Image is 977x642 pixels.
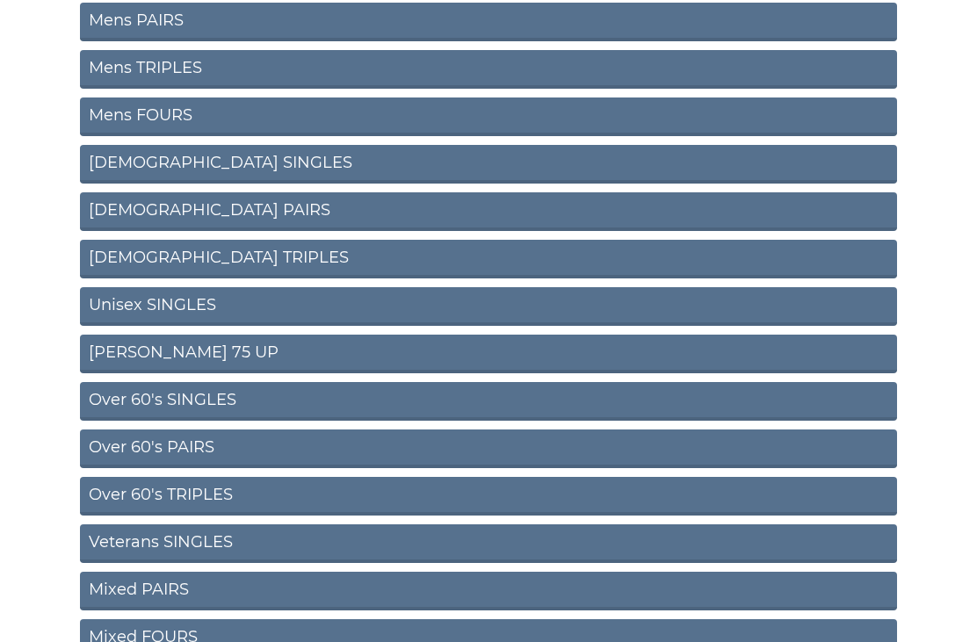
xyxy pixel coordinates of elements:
a: Mens FOURS [80,97,897,136]
a: Over 60's TRIPLES [80,477,897,516]
a: [DEMOGRAPHIC_DATA] PAIRS [80,192,897,231]
a: Unisex SINGLES [80,287,897,326]
a: Mixed PAIRS [80,572,897,610]
a: Mens PAIRS [80,3,897,41]
a: [DEMOGRAPHIC_DATA] SINGLES [80,145,897,184]
a: Over 60's SINGLES [80,382,897,421]
a: [PERSON_NAME] 75 UP [80,335,897,373]
a: Mens TRIPLES [80,50,897,89]
a: Veterans SINGLES [80,524,897,563]
a: Over 60's PAIRS [80,429,897,468]
a: [DEMOGRAPHIC_DATA] TRIPLES [80,240,897,278]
